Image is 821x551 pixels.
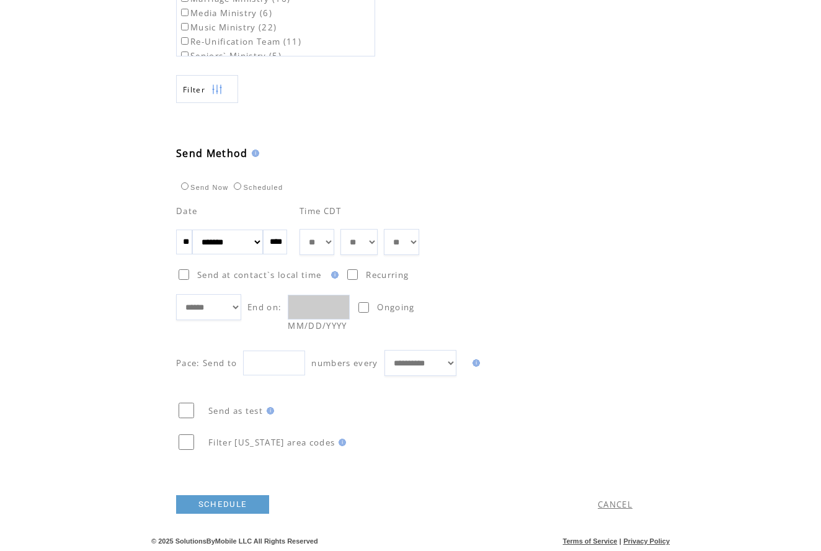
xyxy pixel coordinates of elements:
img: help.gif [327,271,339,279]
span: Send as test [208,405,263,416]
img: help.gif [335,439,346,446]
span: Filter [US_STATE] area codes [208,437,335,448]
span: End on: [247,302,282,313]
a: Terms of Service [563,537,618,545]
a: Privacy Policy [623,537,670,545]
label: Send Now [178,184,228,191]
span: Time CDT [300,205,342,217]
span: Recurring [366,269,409,280]
input: Seniors` Ministry (5) [181,52,189,59]
span: Date [176,205,197,217]
input: Scheduled [234,182,241,190]
img: help.gif [263,407,274,414]
a: SCHEDULE [176,495,269,514]
a: Filter [176,75,238,103]
span: Send Method [176,146,248,160]
label: Re-Unification Team (11) [179,36,301,47]
span: Send at contact`s local time [197,269,321,280]
input: Media Ministry (6) [181,9,189,16]
input: Send Now [181,182,189,190]
a: CANCEL [598,499,632,510]
img: filters.png [211,76,223,104]
input: Re-Unification Team (11) [181,37,189,45]
img: help.gif [469,359,480,367]
span: Show filters [183,84,205,95]
span: MM/DD/YYYY [288,320,347,331]
label: Scheduled [231,184,283,191]
label: Seniors` Ministry (5) [179,50,282,61]
span: © 2025 SolutionsByMobile LLC All Rights Reserved [151,537,318,545]
input: Music Ministry (22) [181,23,189,30]
span: | [619,537,621,545]
label: Media Ministry (6) [179,7,272,19]
span: Ongoing [377,302,414,313]
span: numbers every [311,357,378,369]
label: Music Ministry (22) [179,22,277,33]
span: Pace: Send to [176,357,237,369]
img: help.gif [248,150,259,157]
